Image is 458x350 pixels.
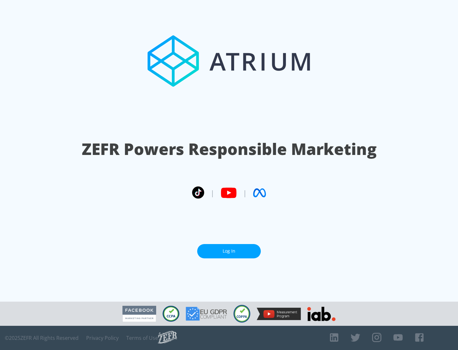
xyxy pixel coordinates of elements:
img: CCPA Compliant [163,306,179,322]
span: | [243,188,247,198]
span: | [211,188,214,198]
img: GDPR Compliant [186,307,227,321]
h1: ZEFR Powers Responsible Marketing [82,138,377,160]
img: COPPA Compliant [233,305,250,323]
img: IAB [307,307,336,321]
a: Privacy Policy [86,335,119,341]
img: Facebook Marketing Partner [122,306,156,322]
a: Terms of Use [126,335,158,341]
span: © 2025 ZEFR All Rights Reserved [5,335,79,341]
a: Log In [197,244,261,258]
img: YouTube Measurement Program [257,308,301,320]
